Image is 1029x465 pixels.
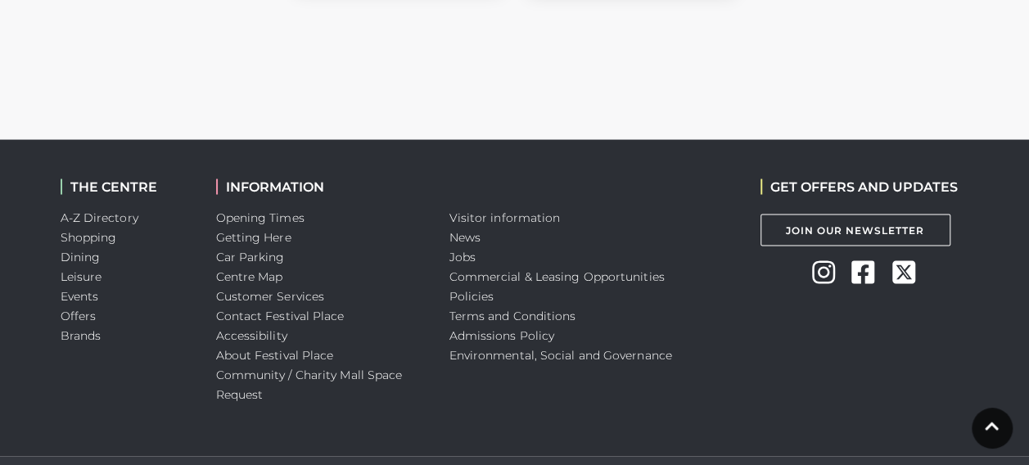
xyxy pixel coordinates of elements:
[449,249,476,264] a: Jobs
[61,288,99,303] a: Events
[216,229,291,244] a: Getting Here
[760,178,958,194] h2: GET OFFERS AND UPDATES
[61,269,102,283] a: Leisure
[760,214,950,246] a: Join Our Newsletter
[216,308,345,323] a: Contact Festival Place
[216,367,403,401] a: Community / Charity Mall Space Request
[216,249,285,264] a: Car Parking
[61,327,102,342] a: Brands
[216,327,287,342] a: Accessibility
[216,347,334,362] a: About Festival Place
[449,288,494,303] a: Policies
[216,269,283,283] a: Centre Map
[61,308,97,323] a: Offers
[61,229,117,244] a: Shopping
[449,229,481,244] a: News
[449,210,561,224] a: Visitor information
[216,178,425,194] h2: INFORMATION
[61,210,138,224] a: A-Z Directory
[449,269,665,283] a: Commercial & Leasing Opportunities
[449,347,672,362] a: Environmental, Social and Governance
[216,288,325,303] a: Customer Services
[449,327,555,342] a: Admissions Policy
[61,249,101,264] a: Dining
[449,308,576,323] a: Terms and Conditions
[61,178,192,194] h2: THE CENTRE
[216,210,305,224] a: Opening Times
